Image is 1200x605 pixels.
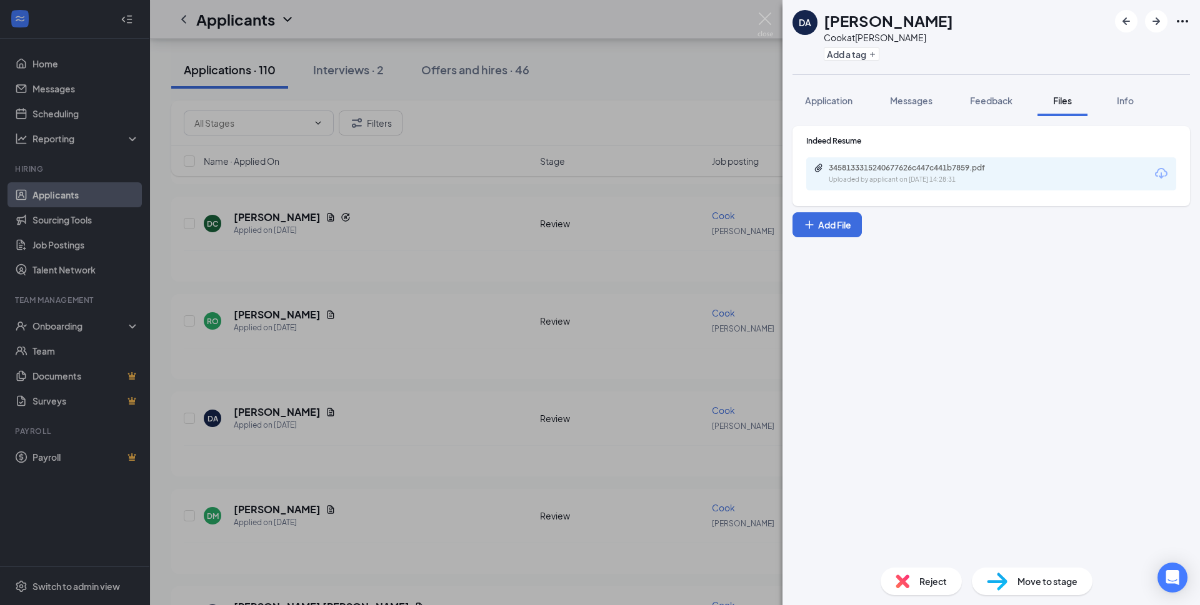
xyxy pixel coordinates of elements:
[805,95,852,106] span: Application
[814,163,1016,185] a: Paperclip3458133315240677626c447c441b7859.pdfUploaded by applicant on [DATE] 14:28:31
[824,31,953,44] div: Cook at [PERSON_NAME]
[1145,10,1167,32] button: ArrowRight
[814,163,824,173] svg: Paperclip
[824,10,953,31] h1: [PERSON_NAME]
[1154,166,1169,181] svg: Download
[869,51,876,58] svg: Plus
[1175,14,1190,29] svg: Ellipses
[919,574,947,588] span: Reject
[1117,95,1134,106] span: Info
[803,219,816,231] svg: Plus
[1119,14,1134,29] svg: ArrowLeftNew
[829,163,1004,173] div: 3458133315240677626c447c441b7859.pdf
[1017,574,1077,588] span: Move to stage
[1157,563,1187,593] div: Open Intercom Messenger
[829,175,1016,185] div: Uploaded by applicant on [DATE] 14:28:31
[799,16,811,29] div: DA
[1115,10,1137,32] button: ArrowLeftNew
[1149,14,1164,29] svg: ArrowRight
[806,135,1176,146] div: Indeed Resume
[970,95,1012,106] span: Feedback
[824,47,879,61] button: PlusAdd a tag
[890,95,932,106] span: Messages
[792,212,862,237] button: Add FilePlus
[1053,95,1072,106] span: Files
